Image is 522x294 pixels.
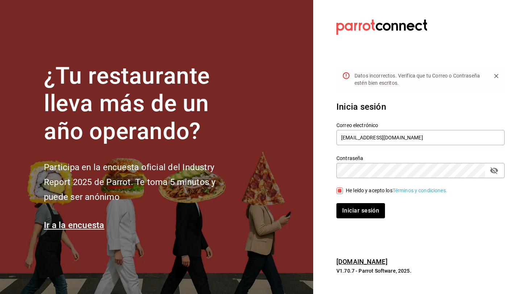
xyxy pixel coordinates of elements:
div: Datos incorrectos. Verifica que tu Correo o Contraseña estén bien escritos. [355,69,485,89]
input: Ingresa tu correo electrónico [336,130,505,145]
label: Correo electrónico [336,122,505,127]
a: Ir a la encuesta [44,220,104,230]
button: Iniciar sesión [336,203,385,218]
button: Close [491,71,502,81]
button: passwordField [488,164,500,177]
label: Contraseña [336,155,505,160]
a: Términos y condiciones. [393,188,447,193]
p: V1.70.7 - Parrot Software, 2025. [336,267,505,274]
h2: Participa en la encuesta oficial del Industry Report 2025 de Parrot. Te toma 5 minutos y puede se... [44,160,240,204]
h3: Inicia sesión [336,100,505,113]
div: He leído y acepto los [346,187,447,194]
a: [DOMAIN_NAME] [336,258,388,265]
h1: ¿Tu restaurante lleva más de un año operando? [44,62,240,146]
